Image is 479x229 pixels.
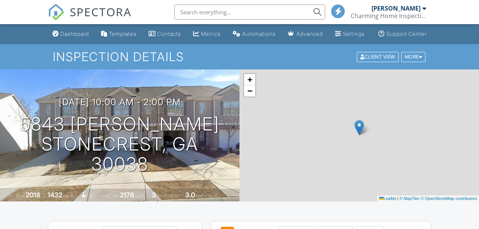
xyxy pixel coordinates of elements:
a: Dashboard [49,27,92,41]
img: Marker [355,120,364,135]
span: − [247,86,252,95]
h3: [DATE] 10:00 am - 2:00 pm [59,97,181,107]
div: 3.0 [185,191,195,199]
div: Dashboard [60,31,89,37]
div: 3 [152,191,156,199]
span: bedrooms [157,193,178,198]
a: Advanced [285,27,326,41]
a: Client View [356,54,401,59]
a: © OpenStreetMap contributors [421,196,477,201]
a: Automations (Basic) [230,27,279,41]
div: Templates [109,31,137,37]
img: The Best Home Inspection Software - Spectora [48,4,64,20]
div: Client View [357,52,399,62]
div: Metrics [201,31,221,37]
a: Settings [332,27,368,41]
div: Support Center [386,31,427,37]
div: Automations [242,31,276,37]
div: [PERSON_NAME] [372,5,421,12]
h1: 5843 [PERSON_NAME] Stonecrest, GA 30038 [12,114,227,174]
div: Settings [343,31,365,37]
span: slab [88,193,96,198]
a: © MapTiler [399,196,420,201]
span: sq. ft. [63,193,74,198]
span: SPECTORA [70,4,132,20]
a: Templates [98,27,140,41]
a: SPECTORA [48,10,132,26]
div: 1432 [48,191,62,199]
span: sq.ft. [135,193,145,198]
span: Built [16,193,25,198]
div: Charming Home Inspections LLC [351,12,426,20]
a: Metrics [190,27,224,41]
h1: Inspection Details [53,50,426,63]
span: + [247,75,252,84]
a: Zoom in [244,74,255,85]
div: Contacts [157,31,181,37]
span: | [397,196,398,201]
a: Leaflet [379,196,396,201]
div: 2178 [120,191,134,199]
span: Lot Size [103,193,119,198]
input: Search everything... [174,5,325,20]
a: Support Center [375,27,430,41]
span: bathrooms [196,193,218,198]
a: Zoom out [244,85,255,97]
div: More [401,52,426,62]
div: 2018 [26,191,40,199]
a: Contacts [146,27,184,41]
div: Advanced [296,31,323,37]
